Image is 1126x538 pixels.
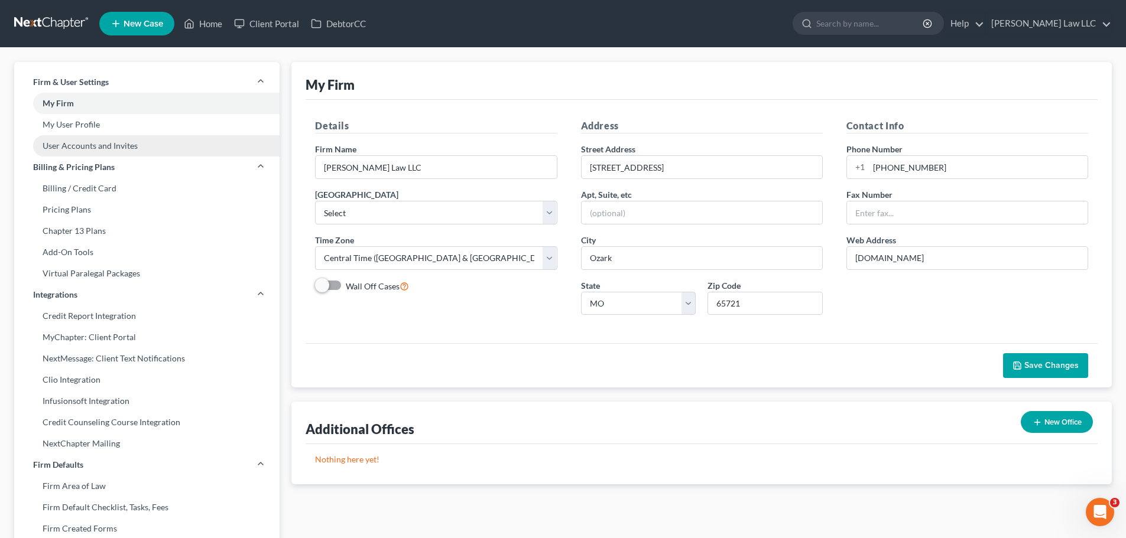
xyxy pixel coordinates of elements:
label: Web Address [846,234,896,246]
a: My User Profile [14,114,280,135]
label: Street Address [581,143,635,155]
label: Phone Number [846,143,903,155]
a: Credit Counseling Course Integration [14,412,280,433]
p: Nothing here yet! [315,454,1088,465]
a: Firm Defaults [14,454,280,475]
input: (optional) [582,201,822,224]
a: Infusionsoft Integration [14,390,280,412]
a: Home [178,13,228,34]
a: Billing / Credit Card [14,178,280,199]
input: Enter address... [582,156,822,178]
span: Billing & Pricing Plans [33,161,115,173]
a: MyChapter: Client Portal [14,327,280,348]
a: Add-On Tools [14,242,280,263]
div: Additional Offices [306,420,414,438]
input: Search by name... [816,12,924,34]
button: New Office [1021,411,1093,433]
a: Firm & User Settings [14,71,280,93]
a: User Accounts and Invites [14,135,280,156]
span: Save Changes [1024,360,1079,370]
button: Save Changes [1003,353,1088,378]
div: +1 [847,156,869,178]
a: Virtual Paralegal Packages [14,263,280,284]
iframe: Intercom live chat [1086,498,1114,526]
a: DebtorCC [305,13,372,34]
a: My Firm [14,93,280,114]
h5: Contact Info [846,119,1088,133]
span: Firm Name [315,144,356,154]
input: Enter fax... [847,201,1088,224]
input: Enter city... [582,247,822,269]
label: Fax Number [846,188,893,201]
a: Firm Default Checklist, Tasks, Fees [14,497,280,518]
input: Enter name... [316,156,556,178]
input: XXXXX [708,292,823,315]
a: Client Portal [228,13,305,34]
span: Firm Defaults [33,459,83,471]
a: Firm Area of Law [14,475,280,497]
span: Firm & User Settings [33,76,109,88]
span: Wall Off Cases [346,281,400,291]
span: New Case [124,19,163,28]
div: My Firm [306,76,355,93]
a: Pricing Plans [14,199,280,220]
label: State [581,279,600,292]
input: Enter phone... [869,156,1088,178]
h5: Address [581,119,823,133]
a: Help [945,13,984,34]
h5: Details [315,119,557,133]
label: Zip Code [708,279,741,292]
input: Enter web address.... [847,247,1088,269]
a: [PERSON_NAME] Law LLC [985,13,1111,34]
label: City [581,234,596,246]
a: Integrations [14,284,280,305]
span: 3 [1110,498,1119,507]
label: [GEOGRAPHIC_DATA] [315,188,398,201]
a: Chapter 13 Plans [14,220,280,242]
a: Clio Integration [14,369,280,390]
a: Billing & Pricing Plans [14,156,280,178]
a: NextChapter Mailing [14,433,280,454]
a: NextMessage: Client Text Notifications [14,348,280,369]
span: Integrations [33,289,77,301]
label: Time Zone [315,234,354,246]
a: Credit Report Integration [14,305,280,327]
label: Apt, Suite, etc [581,188,632,201]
